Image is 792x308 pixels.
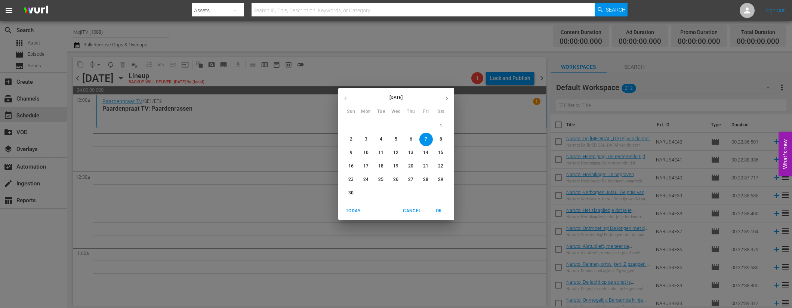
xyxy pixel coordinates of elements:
span: menu [4,6,13,15]
span: Today [344,207,362,215]
p: 20 [408,163,413,169]
button: Open Feedback Widget [779,132,792,176]
button: 12 [389,146,403,160]
button: 10 [360,146,373,160]
p: 14 [423,150,428,156]
button: 3 [360,133,373,146]
button: 23 [345,173,358,187]
button: 26 [389,173,403,187]
p: 3 [365,136,367,142]
p: 9 [350,150,352,156]
span: Mon [360,108,373,115]
a: Sign Out [765,7,785,13]
p: 27 [408,176,413,183]
span: Fri [419,108,433,115]
p: 10 [363,150,369,156]
p: 12 [393,150,398,156]
p: 26 [393,176,398,183]
button: 25 [375,173,388,187]
p: 15 [438,150,443,156]
span: OK [430,207,448,215]
button: 9 [345,146,358,160]
button: Today [341,205,365,217]
p: 23 [348,176,354,183]
p: 8 [440,136,442,142]
button: 13 [404,146,418,160]
p: 17 [363,163,369,169]
button: 24 [360,173,373,187]
button: 6 [404,133,418,146]
p: 4 [380,136,382,142]
button: OK [427,205,451,217]
span: Tue [375,108,388,115]
p: 18 [378,163,383,169]
span: Thu [404,108,418,115]
span: Search [606,3,626,16]
p: 30 [348,190,354,196]
button: 16 [345,160,358,173]
p: 11 [378,150,383,156]
span: Sat [434,108,448,115]
button: Cancel [400,205,424,217]
img: ans4CAIJ8jUAAAAAAAAAAAAAAAAAAAAAAAAgQb4GAAAAAAAAAAAAAAAAAAAAAAAAJMjXAAAAAAAAAAAAAAAAAAAAAAAAgAT5G... [18,2,54,19]
p: 5 [395,136,397,142]
button: 19 [389,160,403,173]
button: 17 [360,160,373,173]
button: 28 [419,173,433,187]
button: 1 [434,119,448,133]
button: 29 [434,173,448,187]
button: 5 [389,133,403,146]
p: 2 [350,136,352,142]
button: 22 [434,160,448,173]
button: 21 [419,160,433,173]
p: 13 [408,150,413,156]
button: 27 [404,173,418,187]
span: Cancel [403,207,421,215]
p: 16 [348,163,354,169]
p: 29 [438,176,443,183]
span: Wed [389,108,403,115]
button: 15 [434,146,448,160]
p: 6 [410,136,412,142]
p: 7 [425,136,427,142]
span: Sun [345,108,358,115]
button: 4 [375,133,388,146]
button: 30 [345,187,358,200]
p: 25 [378,176,383,183]
button: 18 [375,160,388,173]
p: 1 [440,123,442,129]
p: 21 [423,163,428,169]
button: 14 [419,146,433,160]
button: 11 [375,146,388,160]
p: 24 [363,176,369,183]
p: 22 [438,163,443,169]
button: 20 [404,160,418,173]
button: 2 [345,133,358,146]
p: [DATE] [353,94,440,101]
p: 28 [423,176,428,183]
p: 19 [393,163,398,169]
button: 8 [434,133,448,146]
button: 7 [419,133,433,146]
